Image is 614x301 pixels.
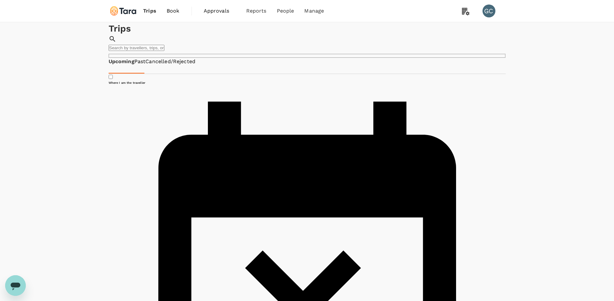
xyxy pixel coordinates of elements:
input: Where I am the traveller [109,75,113,79]
span: Approvals [204,7,236,15]
span: People [277,7,294,15]
a: Cancelled/Rejected [145,58,195,65]
iframe: Button to launch messaging window [5,275,26,296]
span: Manage [304,7,324,15]
h1: Trips [109,22,506,35]
span: Book [167,7,180,15]
div: GC [482,5,495,17]
span: Trips [143,7,156,15]
a: Past [134,58,146,65]
span: Reports [246,7,267,15]
img: Tara Climate Ltd [109,4,138,18]
h6: Where I am the traveller [109,81,506,85]
a: Upcoming [109,58,134,65]
input: Search by travellers, trips, or destination, label, team [109,45,164,51]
